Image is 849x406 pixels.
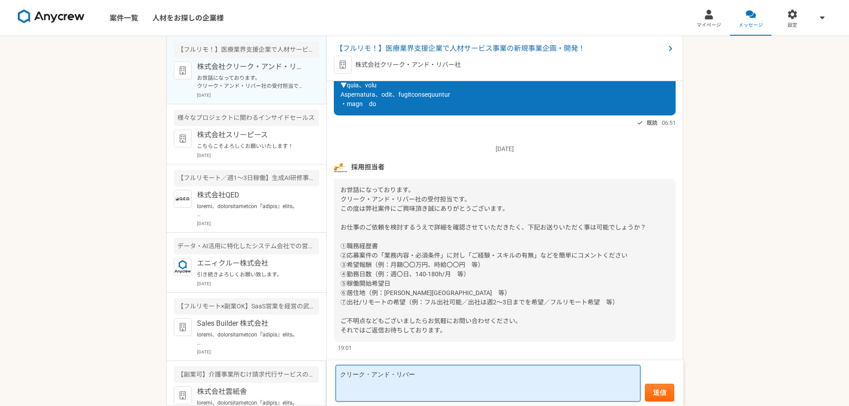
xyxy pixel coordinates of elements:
[197,220,319,227] p: [DATE]
[338,344,352,352] span: 19:01
[197,130,307,140] p: 株式会社スリーピース
[174,130,192,148] img: default_org_logo-42cde973f59100197ec2c8e796e4974ac8490bb5b08a0eb061ff975e4574aa76.png
[645,384,674,402] button: 送信
[351,162,385,172] span: 採用担当者
[197,318,307,329] p: Sales Builder 株式会社
[787,22,797,29] span: 設定
[197,62,307,72] p: 株式会社クリーク・アンド・リバー社
[197,386,307,397] p: 株式会社雲紙舎
[174,110,319,126] div: 様々なプロジェクトに関わるインサイドセールス
[336,365,640,402] textarea: クリーク・アンド・リバー
[197,152,319,159] p: [DATE]
[197,142,307,150] p: こちらこそよろしくお願いいたします！
[697,22,721,29] span: マイページ
[174,238,319,254] div: データ・AI活用に特化したシステム会社での営業顧問によるアポイント獲得支援
[197,190,307,201] p: 株式会社QED
[662,119,676,127] span: 06:51
[197,280,319,287] p: [DATE]
[197,271,307,279] p: 引き続きよろしくお願い致します。
[738,22,763,29] span: メッセージ
[340,186,646,334] span: お世話になっております。 クリーク・アンド・リバー社の受付担当です。 この度は弊社案件にご興味頂き誠にありがとうございます。 お仕事のご依頼を検討するうえで詳細を確認させていただきたく、下記お送...
[18,9,85,24] img: 8DqYSo04kwAAAAASUVORK5CYII=
[174,318,192,336] img: default_org_logo-42cde973f59100197ec2c8e796e4974ac8490bb5b08a0eb061ff975e4574aa76.png
[197,92,319,98] p: [DATE]
[174,41,319,58] div: 【フルリモ！】医療業界支援企業で人材サービス事業の新規事業企画・開発！
[647,118,657,128] span: 既読
[174,366,319,383] div: 【副業可】介護事業所むけ請求代行サービスのインサイドセールス（フルリモート可）
[174,190,192,208] img: %E9%9B%BB%E5%AD%90%E5%8D%B0%E9%91%91.png
[174,386,192,404] img: default_org_logo-42cde973f59100197ec2c8e796e4974ac8490bb5b08a0eb061ff975e4574aa76.png
[334,144,676,154] p: [DATE]
[336,43,665,54] span: 【フルリモ！】医療業界支援企業で人材サービス事業の新規事業企画・開発！
[174,298,319,315] div: 【フルリモート×副業OK】SaaS営業を経営の武器に “売れる仕組み”を創る営業
[197,258,307,269] p: エニィクルー株式会社
[174,170,319,186] div: 【フルリモート／週1～3日稼働】生成AI研修事業 制作・運営アシスタント
[197,349,319,355] p: [DATE]
[334,161,347,174] img: a295da57-00b6-4b29-ba41-8cef463eb291.png
[197,331,307,347] p: loremi、dolorsitametcon『adipis』elits。 doeiusmodtemporincid。 ut『la』etdoloremagnaaliquaenim。 adminim...
[174,62,192,79] img: default_org_logo-42cde973f59100197ec2c8e796e4974ac8490bb5b08a0eb061ff975e4574aa76.png
[197,74,307,90] p: お世話になっております。 クリーク・アンド・リバー社の受付担当です。 この度は弊社案件にご興味頂き誠にありがとうございます。 お仕事のご依頼を検討するうえで詳細を確認させていただきたく、下記お送...
[197,202,307,218] p: loremi、dolorsitametcon『adipis』elits。 doeiusmodtemporincid。 ut『la』etdoloremagnaaliquaenim。 adminim...
[174,258,192,276] img: logo_text_blue_01.png
[355,60,461,70] p: 株式会社クリーク・アンド・リバー社
[334,56,352,74] img: default_org_logo-42cde973f59100197ec2c8e796e4974ac8490bb5b08a0eb061ff975e4574aa76.png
